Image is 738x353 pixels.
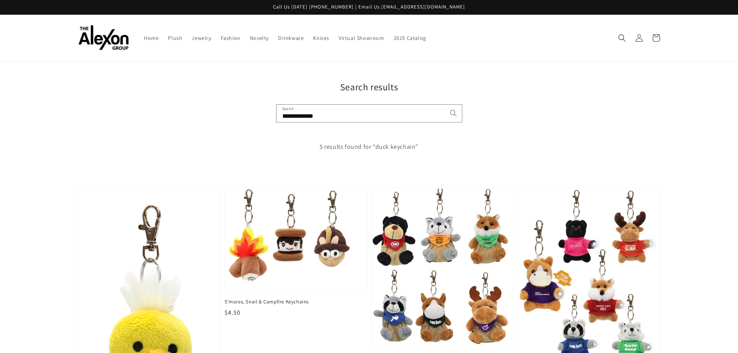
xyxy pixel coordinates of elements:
span: Drinkware [278,34,304,41]
a: Novelty [245,30,273,46]
span: Plush [168,34,182,41]
span: Virtual Showroom [339,34,384,41]
summary: Search [614,29,631,46]
img: Clip-On Buddy [372,188,513,349]
span: S'mores, Snail & Campfire Keychains [225,298,367,305]
a: Fashion [216,30,245,46]
a: Jewelry [187,30,216,46]
img: The Alexon Group [78,25,129,50]
span: Novelty [250,34,269,41]
span: 2025 Catalog [394,34,426,41]
button: Search [445,105,462,122]
a: Home [139,30,163,46]
a: Virtual Showroom [334,30,389,46]
a: Plush [163,30,187,46]
span: Jewelry [192,34,211,41]
img: S'mores, Snail & Campfire Keychains [225,188,367,291]
a: S'mores, Snail & Campfire Keychains S'mores, Snail & Campfire Keychains $4.50 [225,188,367,317]
h1: Search results [78,81,660,93]
a: Drinkware [273,30,308,46]
p: 5 results found for “duck keychain” [78,141,660,153]
span: Home [144,34,159,41]
span: Fashion [221,34,240,41]
a: 2025 Catalog [389,30,431,46]
span: Knives [313,34,329,41]
span: $4.50 [225,308,240,317]
a: Knives [308,30,334,46]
